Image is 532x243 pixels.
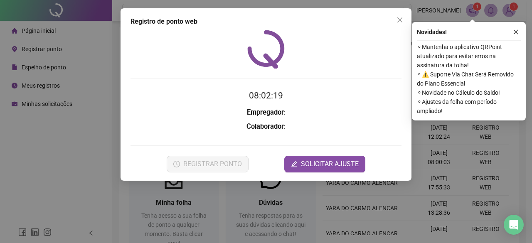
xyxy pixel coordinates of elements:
[291,161,298,167] span: edit
[397,17,403,23] span: close
[393,13,406,27] button: Close
[131,107,401,118] h3: :
[131,121,401,132] h3: :
[417,42,521,70] span: ⚬ Mantenha o aplicativo QRPoint atualizado para evitar erros na assinatura da folha!
[246,123,284,130] strong: Colaborador
[284,156,365,172] button: editSOLICITAR AJUSTE
[417,97,521,115] span: ⚬ Ajustes da folha com período ampliado!
[417,70,521,88] span: ⚬ ⚠️ Suporte Via Chat Será Removido do Plano Essencial
[247,108,284,116] strong: Empregador
[417,88,521,97] span: ⚬ Novidade no Cálculo do Saldo!
[417,27,447,37] span: Novidades !
[301,159,359,169] span: SOLICITAR AJUSTE
[167,156,249,172] button: REGISTRAR PONTO
[247,30,285,69] img: QRPoint
[131,17,401,27] div: Registro de ponto web
[513,29,519,35] span: close
[249,91,283,101] time: 08:02:19
[504,215,524,235] div: Open Intercom Messenger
